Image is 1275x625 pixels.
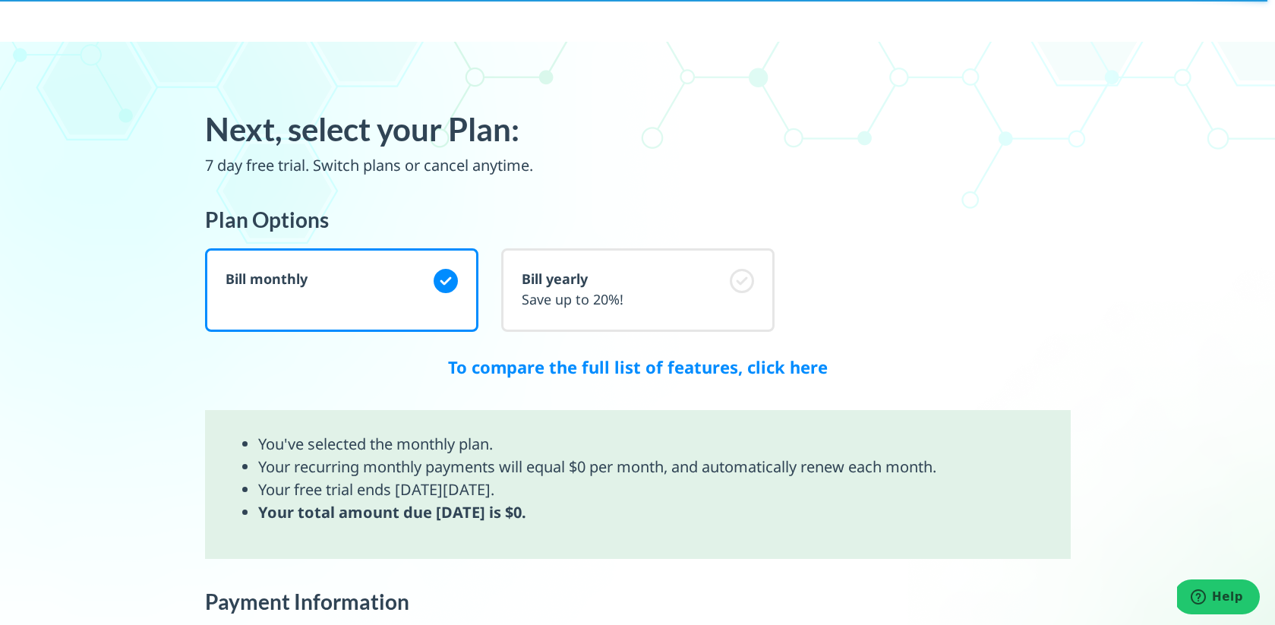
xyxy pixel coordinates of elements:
h4: Plan Options [205,207,1071,233]
li: You've selected the monthly plan. [258,433,936,456]
li: Your recurring monthly payments will equal $0 per month, and automatically renew each month. [258,456,936,478]
span: Bill monthly [226,270,308,288]
iframe: Opens a widget where you can find more information [1177,579,1260,617]
p: Save up to 20%! [522,289,754,310]
h3: Next, select your Plan: [205,110,1071,148]
a: To compare the full list of features, click here [448,355,828,378]
li: Your free trial ends [DATE][DATE]. [258,478,936,501]
b: Your total amount due [DATE] is $0. [258,502,526,522]
h3: Payment Information [205,589,775,615]
span: Bill yearly [522,270,588,288]
p: 7 day free trial. Switch plans or cancel anytime. [205,154,1071,177]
